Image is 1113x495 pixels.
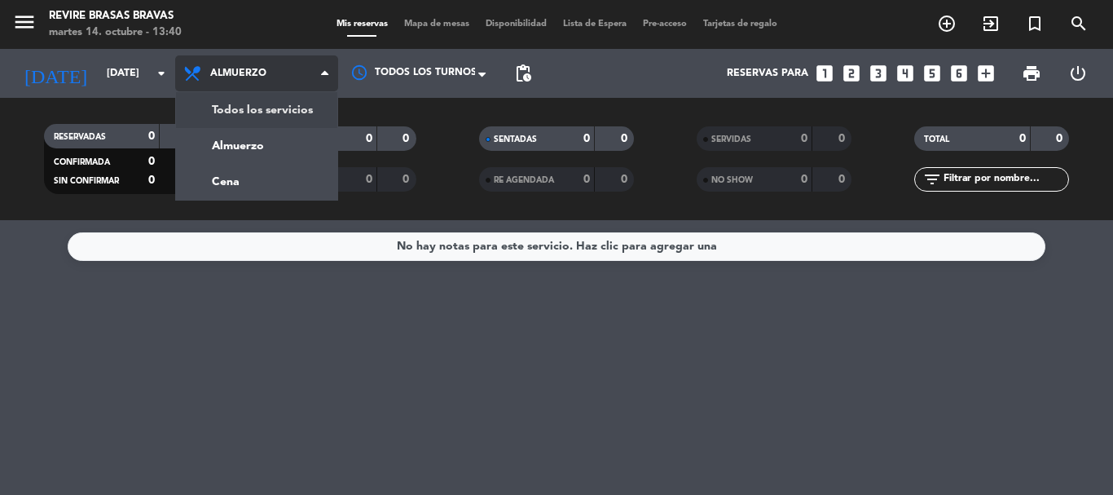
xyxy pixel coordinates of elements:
[838,174,848,185] strong: 0
[403,174,412,185] strong: 0
[621,174,631,185] strong: 0
[54,177,119,185] span: SIN CONFIRMAR
[176,164,337,200] a: Cena
[711,176,753,184] span: NO SHOW
[54,158,110,166] span: CONFIRMADA
[477,20,555,29] span: Disponibilidad
[814,63,835,84] i: looks_one
[948,63,970,84] i: looks_6
[801,174,807,185] strong: 0
[12,55,99,91] i: [DATE]
[801,133,807,144] strong: 0
[148,175,155,186] strong: 0
[924,135,949,144] span: TOTAL
[396,20,477,29] span: Mapa de mesas
[494,176,554,184] span: RE AGENDADA
[12,10,37,34] i: menu
[176,128,337,164] a: Almuerzo
[895,63,916,84] i: looks_4
[366,133,372,144] strong: 0
[1056,133,1066,144] strong: 0
[922,170,942,189] i: filter_list
[49,8,182,24] div: Revire Brasas Bravas
[942,170,1068,188] input: Filtrar por nombre...
[975,63,996,84] i: add_box
[583,174,590,185] strong: 0
[841,63,862,84] i: looks_two
[1025,14,1045,33] i: turned_in_not
[922,63,943,84] i: looks_5
[1069,14,1089,33] i: search
[49,24,182,41] div: martes 14. octubre - 13:40
[727,68,808,79] span: Reservas para
[397,237,717,256] div: No hay notas para este servicio. Haz clic para agregar una
[403,133,412,144] strong: 0
[635,20,695,29] span: Pre-acceso
[711,135,751,144] span: SERVIDAS
[54,133,106,141] span: RESERVADAS
[210,68,266,79] span: Almuerzo
[838,133,848,144] strong: 0
[148,156,155,167] strong: 0
[375,65,477,82] span: Todos los turnos
[583,133,590,144] strong: 0
[1022,64,1041,83] span: print
[937,14,957,33] i: add_circle_outline
[981,14,1001,33] i: exit_to_app
[513,64,533,83] span: pending_actions
[494,135,537,144] span: SENTADAS
[176,92,337,128] a: Todos los servicios
[12,10,37,40] button: menu
[1019,133,1026,144] strong: 0
[366,174,372,185] strong: 0
[621,133,631,144] strong: 0
[152,64,171,83] i: arrow_drop_down
[868,63,889,84] i: looks_3
[1054,49,1101,98] div: LOG OUT
[695,20,785,29] span: Tarjetas de regalo
[555,20,635,29] span: Lista de Espera
[1068,64,1088,83] i: power_settings_new
[328,20,396,29] span: Mis reservas
[148,130,155,142] strong: 0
